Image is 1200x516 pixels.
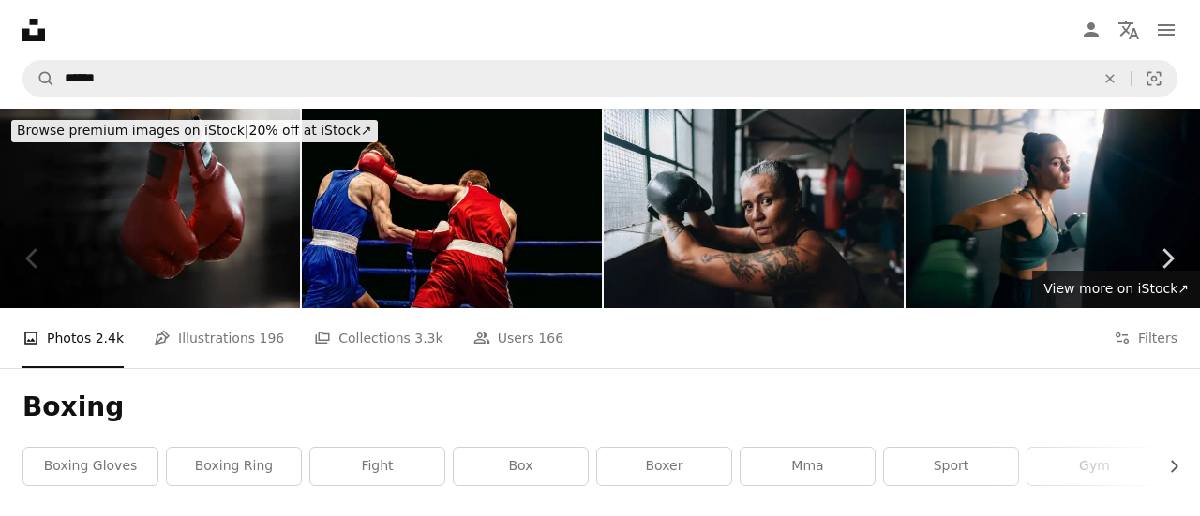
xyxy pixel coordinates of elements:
[604,109,904,308] img: Portrait of a tired boxer woman on a boxing gym
[314,308,442,368] a: Collections 3.3k
[1110,11,1147,49] button: Language
[538,328,563,348] span: 166
[1032,271,1200,308] a: View more on iStock↗
[310,448,444,485] a: fight
[884,448,1018,485] a: sport
[1147,11,1185,49] button: Menu
[741,448,875,485] a: mma
[1043,281,1189,296] span: View more on iStock ↗
[1114,308,1177,368] button: Filters
[167,448,301,485] a: boxing ring
[473,308,563,368] a: Users 166
[1027,448,1162,485] a: gym
[23,61,55,96] button: Search Unsplash
[154,308,284,368] a: Illustrations 196
[22,60,1177,97] form: Find visuals sitewide
[1157,448,1177,485] button: scroll list to the right
[17,123,248,138] span: Browse premium images on iStock |
[1089,61,1131,96] button: Clear
[1072,11,1110,49] a: Log in / Sign up
[17,123,372,138] span: 20% off at iStock ↗
[414,328,442,348] span: 3.3k
[23,448,157,485] a: boxing gloves
[1134,169,1200,348] a: Next
[597,448,731,485] a: boxer
[1132,61,1177,96] button: Visual search
[22,19,45,41] a: Home — Unsplash
[260,328,285,348] span: 196
[302,109,602,308] img: Boxers Fighting In Ring
[22,391,1177,424] h1: Boxing
[454,448,588,485] a: box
